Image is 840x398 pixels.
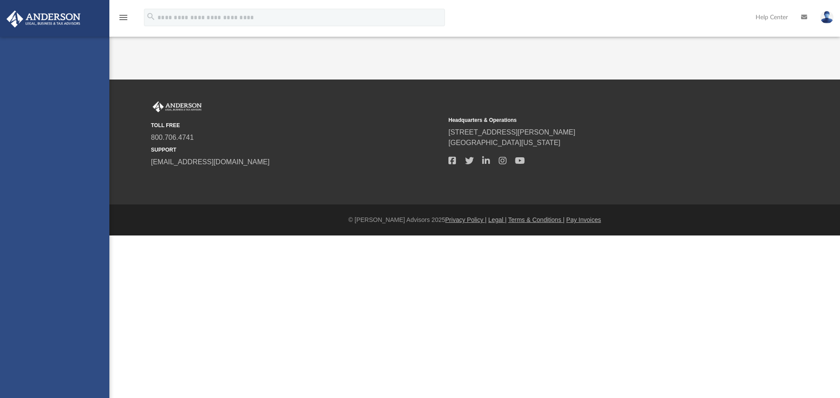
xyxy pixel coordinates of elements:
img: Anderson Advisors Platinum Portal [4,10,83,28]
i: menu [118,12,129,23]
a: Legal | [488,216,507,223]
img: User Pic [820,11,833,24]
img: Anderson Advisors Platinum Portal [151,101,203,113]
i: search [146,12,156,21]
a: 800.706.4741 [151,134,194,141]
a: [EMAIL_ADDRESS][DOMAIN_NAME] [151,158,269,166]
a: [GEOGRAPHIC_DATA][US_STATE] [448,139,560,146]
small: Headquarters & Operations [448,116,740,124]
div: © [PERSON_NAME] Advisors 2025 [109,215,840,225]
small: TOLL FREE [151,121,442,129]
a: Terms & Conditions | [508,216,565,223]
a: [STREET_ADDRESS][PERSON_NAME] [448,128,575,136]
a: Privacy Policy | [445,216,487,223]
a: Pay Invoices [566,216,601,223]
small: SUPPORT [151,146,442,154]
a: menu [118,17,129,23]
